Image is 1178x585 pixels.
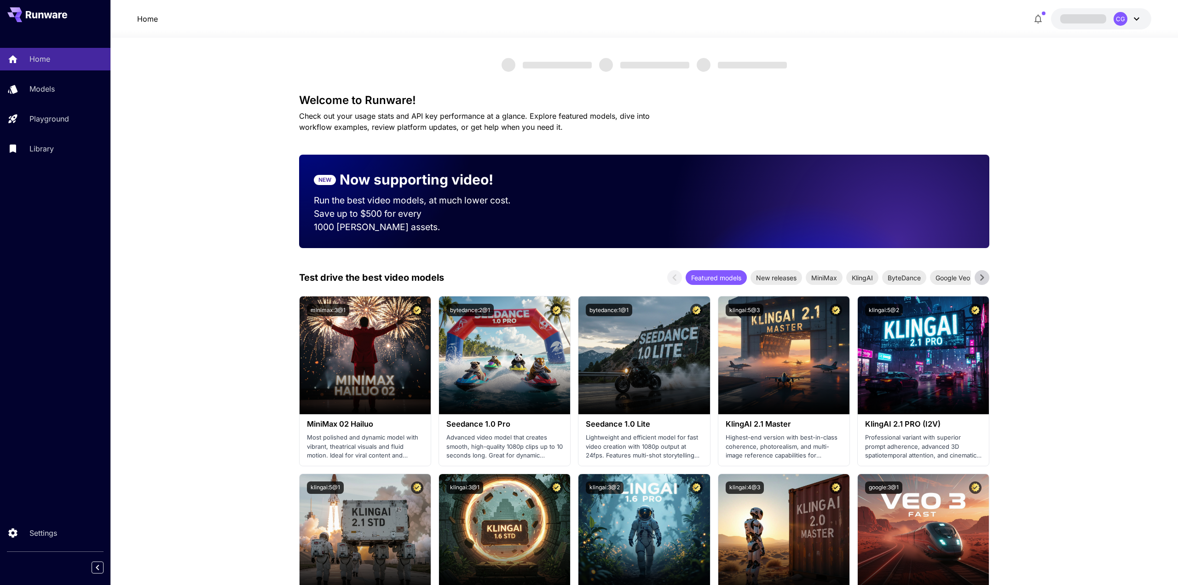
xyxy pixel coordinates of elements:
[969,304,982,316] button: Certified Model – Vetted for best performance and includes a commercial license.
[690,304,703,316] button: Certified Model – Vetted for best performance and includes a commercial license.
[1051,8,1151,29] button: CG
[1114,12,1127,26] div: CG
[299,94,989,107] h3: Welcome to Runware!
[865,481,902,494] button: google:3@1
[411,304,423,316] button: Certified Model – Vetted for best performance and includes a commercial license.
[846,270,878,285] div: KlingAI
[586,304,632,316] button: bytedance:1@1
[314,194,528,207] p: Run the best video models, at much lower cost.
[307,481,344,494] button: klingai:5@1
[29,113,69,124] p: Playground
[98,559,110,576] div: Collapse sidebar
[586,433,702,460] p: Lightweight and efficient model for fast video creation with 1080p output at 24fps. Features mult...
[29,143,54,154] p: Library
[137,13,158,24] nav: breadcrumb
[865,433,982,460] p: Professional variant with superior prompt adherence, advanced 3D spatiotemporal attention, and ci...
[446,481,483,494] button: klingai:3@1
[830,304,842,316] button: Certified Model – Vetted for best performance and includes a commercial license.
[806,270,843,285] div: MiniMax
[969,481,982,494] button: Certified Model – Vetted for best performance and includes a commercial license.
[550,304,563,316] button: Certified Model – Vetted for best performance and includes a commercial license.
[690,481,703,494] button: Certified Model – Vetted for best performance and includes a commercial license.
[307,420,423,429] h3: MiniMax 02 Hailuo
[446,433,563,460] p: Advanced video model that creates smooth, high-quality 1080p clips up to 10 seconds long. Great f...
[446,304,494,316] button: bytedance:2@1
[29,53,50,64] p: Home
[830,481,842,494] button: Certified Model – Vetted for best performance and includes a commercial license.
[340,169,493,190] p: Now supporting video!
[726,304,763,316] button: klingai:5@3
[930,270,976,285] div: Google Veo
[858,296,989,414] img: alt
[806,273,843,283] span: MiniMax
[92,562,104,573] button: Collapse sidebar
[586,420,702,429] h3: Seedance 1.0 Lite
[586,481,624,494] button: klingai:3@2
[299,111,650,132] span: Check out your usage stats and API key performance at a glance. Explore featured models, dive int...
[299,271,444,284] p: Test drive the best video models
[718,296,849,414] img: alt
[578,296,710,414] img: alt
[300,296,431,414] img: alt
[686,270,747,285] div: Featured models
[550,481,563,494] button: Certified Model – Vetted for best performance and includes a commercial license.
[29,527,57,539] p: Settings
[726,481,764,494] button: klingai:4@3
[307,433,423,460] p: Most polished and dynamic model with vibrant, theatrical visuals and fluid motion. Ideal for vira...
[930,273,976,283] span: Google Veo
[411,481,423,494] button: Certified Model – Vetted for best performance and includes a commercial license.
[865,304,903,316] button: klingai:5@2
[865,420,982,429] h3: KlingAI 2.1 PRO (I2V)
[726,420,842,429] h3: KlingAI 2.1 Master
[446,420,563,429] h3: Seedance 1.0 Pro
[29,83,55,94] p: Models
[882,273,926,283] span: ByteDance
[314,207,528,234] p: Save up to $500 for every 1000 [PERSON_NAME] assets.
[307,304,349,316] button: minimax:3@1
[882,270,926,285] div: ByteDance
[846,273,878,283] span: KlingAI
[439,296,570,414] img: alt
[751,270,802,285] div: New releases
[686,273,747,283] span: Featured models
[726,433,842,460] p: Highest-end version with best-in-class coherence, photorealism, and multi-image reference capabil...
[137,13,158,24] a: Home
[751,273,802,283] span: New releases
[318,176,331,184] p: NEW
